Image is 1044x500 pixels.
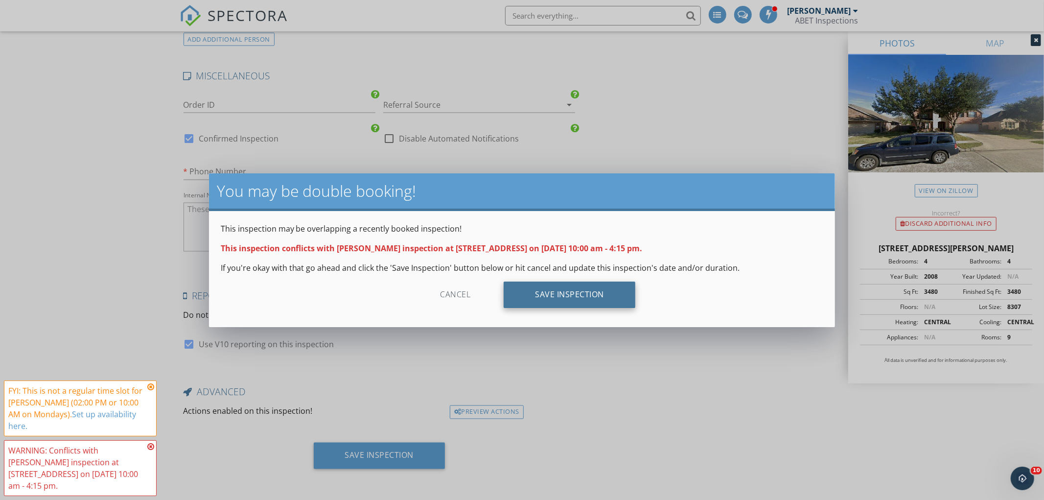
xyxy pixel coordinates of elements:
div: Cancel [409,282,502,308]
h2: You may be double booking! [217,181,828,201]
p: If you're okay with that go ahead and click the 'Save Inspection' button below or hit cancel and ... [221,262,824,274]
p: This inspection may be overlapping a recently booked inspection! [221,223,824,235]
span: 10 [1031,467,1042,475]
strong: This inspection conflicts with [PERSON_NAME] inspection at [STREET_ADDRESS] on [DATE] 10:00 am - ... [221,243,643,254]
div: Save Inspection [504,282,635,308]
a: Set up availability here. [8,409,136,431]
div: WARNING: Conflicts with [PERSON_NAME] inspection at [STREET_ADDRESS] on [DATE] 10:00 am - 4:15 pm. [8,445,144,492]
iframe: Intercom live chat [1011,467,1034,490]
div: FYI: This is not a regular time slot for [PERSON_NAME] (02:00 PM or 10:00 AM on Mondays). [8,385,144,432]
